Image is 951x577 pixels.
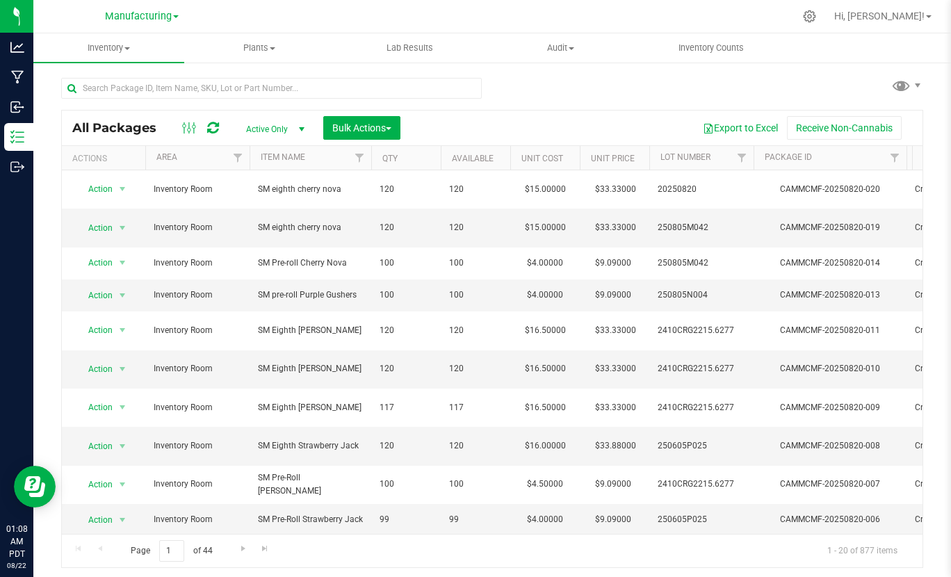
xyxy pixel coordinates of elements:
[33,42,184,54] span: Inventory
[449,288,502,302] span: 100
[751,221,909,234] div: CAMMCMF-20250820-019
[258,183,363,196] span: SM eighth cherry nova
[751,257,909,270] div: CAMMCMF-20250820-014
[765,152,812,162] a: Package ID
[154,362,241,375] span: Inventory Room
[233,540,253,559] a: Go to the next page
[588,218,643,238] span: $33.33000
[449,183,502,196] span: 120
[658,439,745,453] span: 250605P025
[452,154,494,163] a: Available
[255,540,275,559] a: Go to the last page
[334,33,485,63] a: Lab Results
[114,253,131,273] span: select
[588,436,643,456] span: $33.88000
[154,439,241,453] span: Inventory Room
[380,478,432,491] span: 100
[658,221,745,234] span: 250805M042
[751,478,909,491] div: CAMMCMF-20250820-007
[114,359,131,379] span: select
[114,437,131,456] span: select
[258,362,363,375] span: SM Eighth [PERSON_NAME]
[227,146,250,170] a: Filter
[449,401,502,414] span: 117
[521,154,563,163] a: Unit Cost
[258,401,363,414] span: SM Eighth [PERSON_NAME]
[114,218,131,238] span: select
[660,42,763,54] span: Inventory Counts
[258,439,363,453] span: SM Eighth Strawberry Jack
[76,320,113,340] span: Action
[449,324,502,337] span: 120
[154,324,241,337] span: Inventory Room
[154,288,241,302] span: Inventory Room
[76,253,113,273] span: Action
[76,179,113,199] span: Action
[154,478,241,491] span: Inventory Room
[801,10,818,23] div: Manage settings
[751,401,909,414] div: CAMMCMF-20250820-009
[10,130,24,144] inline-svg: Inventory
[588,253,638,273] span: $9.09000
[658,513,745,526] span: 250605P025
[154,401,241,414] span: Inventory Room
[258,513,363,526] span: SM Pre-Roll Strawberry Jack
[10,100,24,114] inline-svg: Inbound
[380,401,432,414] span: 117
[382,154,398,163] a: Qty
[76,218,113,238] span: Action
[588,320,643,341] span: $33.33000
[76,475,113,494] span: Action
[658,401,745,414] span: 2410CRG2215.6277
[61,78,482,99] input: Search Package ID, Item Name, SKU, Lot or Part Number...
[449,439,502,453] span: 120
[332,122,391,133] span: Bulk Actions
[258,471,363,498] span: SM Pre-Roll [PERSON_NAME]
[751,362,909,375] div: CAMMCMF-20250820-010
[751,439,909,453] div: CAMMCMF-20250820-008
[731,146,754,170] a: Filter
[510,466,580,504] td: $4.50000
[380,221,432,234] span: 120
[184,33,335,63] a: Plants
[591,154,635,163] a: Unit Price
[787,116,902,140] button: Receive Non-Cannabis
[14,466,56,507] iframe: Resource center
[154,257,241,270] span: Inventory Room
[380,324,432,337] span: 120
[884,146,907,170] a: Filter
[323,116,400,140] button: Bulk Actions
[154,221,241,234] span: Inventory Room
[658,478,745,491] span: 2410CRG2215.6277
[258,288,363,302] span: SM pre-roll Purple Gushers
[380,513,432,526] span: 99
[6,523,27,560] p: 01:08 AM PDT
[588,179,643,200] span: $33.33000
[660,152,710,162] a: Lot Number
[449,513,502,526] span: 99
[380,439,432,453] span: 120
[348,146,371,170] a: Filter
[76,359,113,379] span: Action
[510,350,580,389] td: $16.50000
[380,362,432,375] span: 120
[658,257,745,270] span: 250805M042
[816,540,909,561] span: 1 - 20 of 877 items
[114,475,131,494] span: select
[510,209,580,247] td: $15.00000
[114,320,131,340] span: select
[258,257,363,270] span: SM Pre-roll Cherry Nova
[72,154,140,163] div: Actions
[658,324,745,337] span: 2410CRG2215.6277
[76,437,113,456] span: Action
[261,152,305,162] a: Item Name
[486,42,635,54] span: Audit
[658,288,745,302] span: 250805N004
[588,398,643,418] span: $33.33000
[76,286,113,305] span: Action
[751,288,909,302] div: CAMMCMF-20250820-013
[449,257,502,270] span: 100
[636,33,787,63] a: Inventory Counts
[258,324,363,337] span: SM Eighth [PERSON_NAME]
[510,279,580,311] td: $4.00000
